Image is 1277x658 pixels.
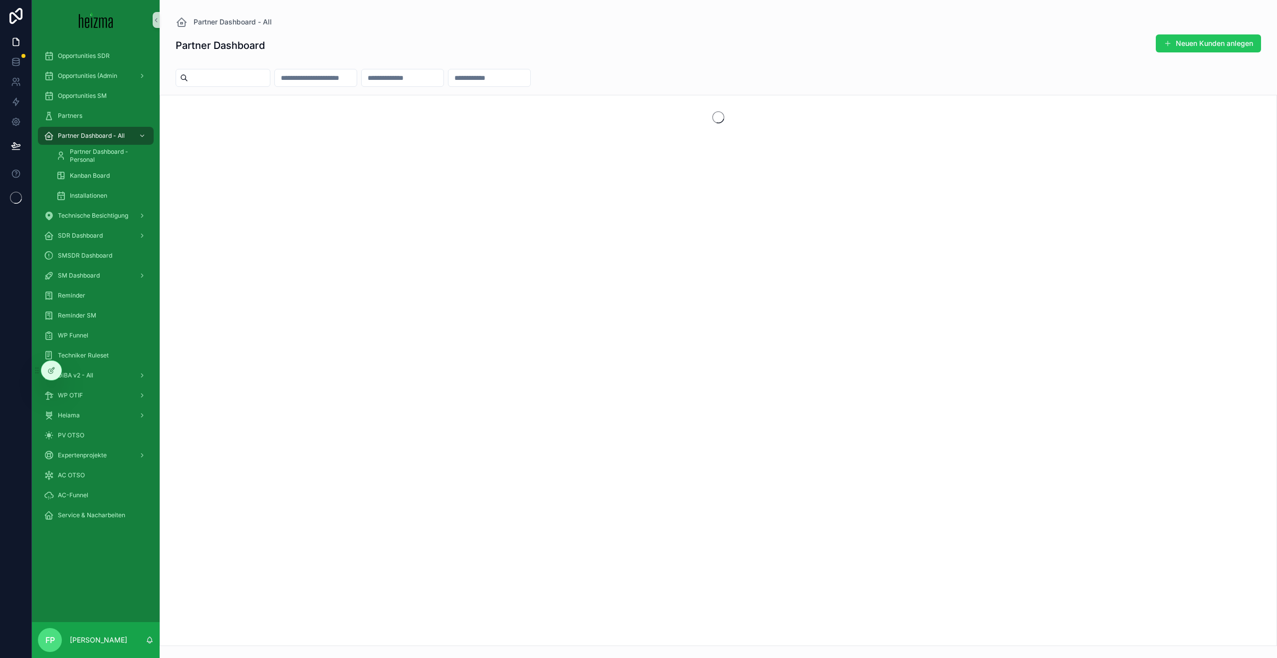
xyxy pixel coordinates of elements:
[58,431,84,439] span: PV OTSO
[50,187,154,205] a: Installationen
[38,406,154,424] a: Heiama
[70,635,127,645] p: [PERSON_NAME]
[58,92,107,100] span: Opportunities SM
[38,466,154,484] a: AC OTSO
[38,307,154,325] a: Reminder SM
[38,107,154,125] a: Partners
[58,331,88,339] span: WP Funnel
[58,252,112,260] span: SMSDR Dashboard
[32,40,160,537] div: scrollable content
[38,386,154,404] a: WP OTIF
[38,87,154,105] a: Opportunities SM
[70,192,107,200] span: Installationen
[45,634,55,646] span: FP
[58,212,128,220] span: Technische Besichtigung
[58,292,85,300] span: Reminder
[38,227,154,245] a: SDR Dashboard
[38,486,154,504] a: AC-Funnel
[70,172,110,180] span: Kanban Board
[58,451,107,459] span: Expertenprojekte
[38,127,154,145] a: Partner Dashboard - All
[50,147,154,165] a: Partner Dashboard - Personal
[58,272,100,280] span: SM Dashboard
[38,287,154,305] a: Reminder
[58,52,110,60] span: Opportunities SDR
[38,267,154,285] a: SM Dashboard
[38,67,154,85] a: Opportunities (Admin
[38,207,154,225] a: Technische Besichtigung
[176,38,265,52] h1: Partner Dashboard
[38,506,154,524] a: Service & Nacharbeiten
[58,471,85,479] span: AC OTSO
[79,12,113,28] img: App logo
[58,511,125,519] span: Service & Nacharbeiten
[1156,34,1261,52] button: Neuen Kunden anlegen
[58,72,117,80] span: Opportunities (Admin
[58,112,82,120] span: Partners
[194,17,272,27] span: Partner Dashboard - All
[58,132,125,140] span: Partner Dashboard - All
[38,446,154,464] a: Expertenprojekte
[58,491,88,499] span: AC-Funnel
[38,327,154,344] a: WP Funnel
[58,312,96,320] span: Reminder SM
[38,426,154,444] a: PV OTSO
[38,346,154,364] a: Techniker Ruleset
[58,351,109,359] span: Techniker Ruleset
[38,366,154,384] a: DiBA v2 - All
[50,167,154,185] a: Kanban Board
[70,148,144,164] span: Partner Dashboard - Personal
[58,371,93,379] span: DiBA v2 - All
[38,47,154,65] a: Opportunities SDR
[58,411,80,419] span: Heiama
[176,16,272,28] a: Partner Dashboard - All
[58,232,103,240] span: SDR Dashboard
[58,391,83,399] span: WP OTIF
[38,247,154,265] a: SMSDR Dashboard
